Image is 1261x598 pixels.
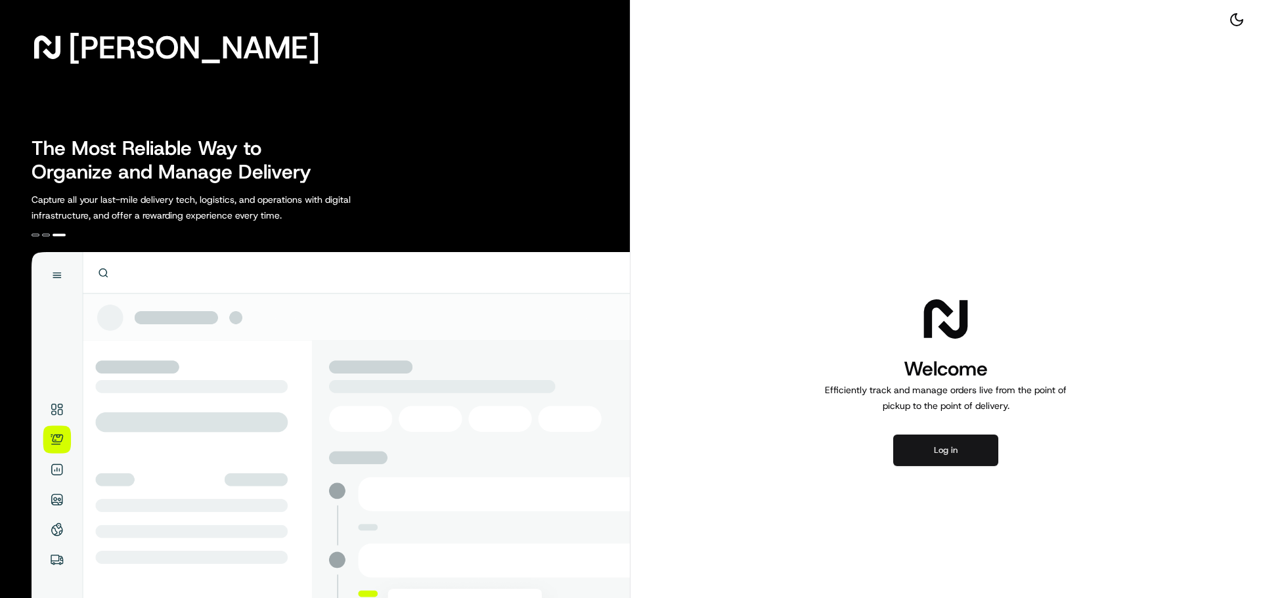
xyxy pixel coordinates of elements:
[32,137,326,184] h2: The Most Reliable Way to Organize and Manage Delivery
[893,435,998,466] button: Log in
[820,382,1072,414] p: Efficiently track and manage orders live from the point of pickup to the point of delivery.
[820,356,1072,382] h1: Welcome
[32,192,410,223] p: Capture all your last-mile delivery tech, logistics, and operations with digital infrastructure, ...
[68,34,320,60] span: [PERSON_NAME]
